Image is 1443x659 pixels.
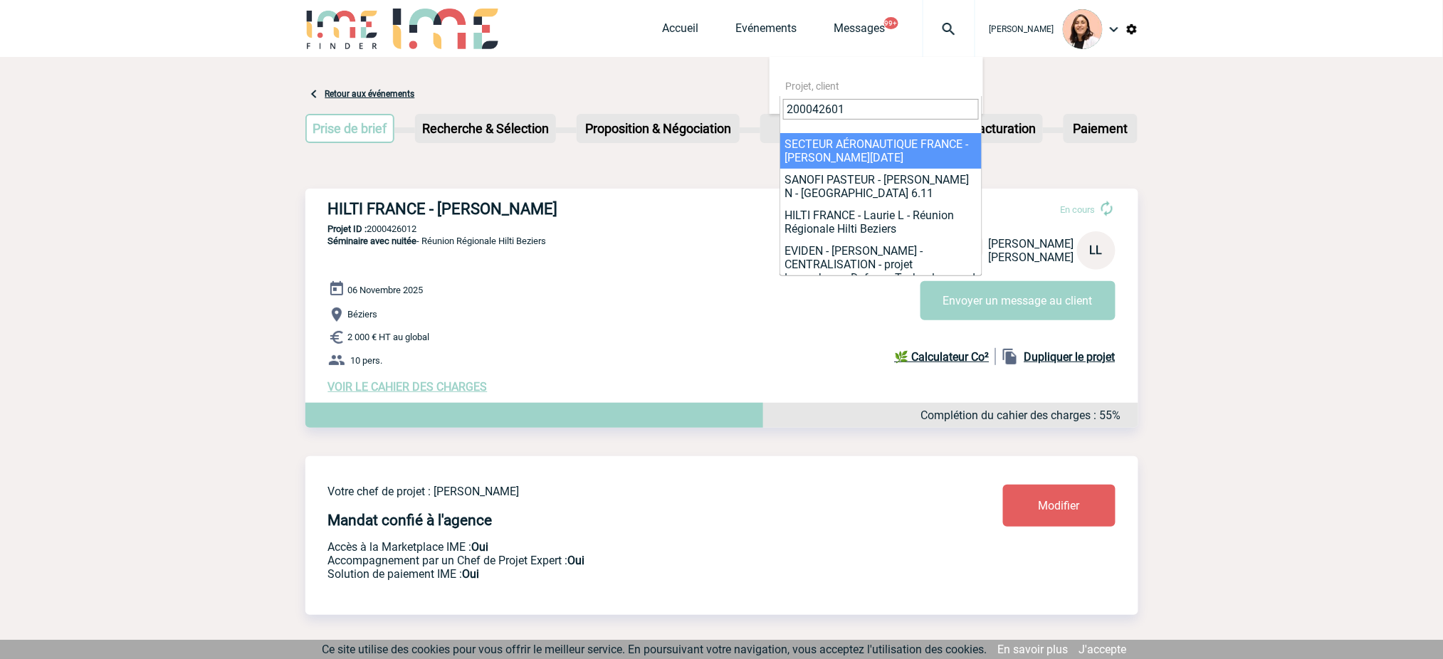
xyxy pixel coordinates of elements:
img: 129834-0.png [1063,9,1103,49]
h4: Mandat confié à l'agence [328,512,493,529]
b: Oui [568,554,585,567]
b: Projet ID : [328,223,367,234]
b: Oui [463,567,480,581]
span: [PERSON_NAME] [989,251,1074,264]
p: Devis [762,115,833,142]
p: Prise de brief [307,115,394,142]
li: EVIDEN - [PERSON_NAME] - CENTRALISATION - projet Luxembourg Defence Technology and Innovation Day [780,240,982,302]
b: 🌿 Calculateur Co² [895,350,990,364]
p: Votre chef de projet : [PERSON_NAME] [328,485,919,498]
span: 06 Novembre 2025 [348,285,424,295]
a: 🌿 Calculateur Co² [895,348,996,365]
a: En savoir plus [998,643,1069,656]
li: SECTEUR AÉRONAUTIQUE FRANCE - [PERSON_NAME][DATE] [780,133,982,169]
a: J'accepte [1079,643,1127,656]
li: SANOFI PASTEUR - [PERSON_NAME] N - [GEOGRAPHIC_DATA] 6.11 [780,169,982,204]
img: IME-Finder [305,9,379,49]
a: Evénements [736,21,797,41]
span: [PERSON_NAME] [990,24,1054,34]
b: Dupliquer le projet [1024,350,1116,364]
span: Projet, client [786,80,840,92]
a: VOIR LE CAHIER DES CHARGES [328,380,488,394]
span: - Réunion Régionale Hilti Beziers [328,236,547,246]
b: Oui [472,540,489,554]
button: Envoyer un message au client [920,281,1116,320]
p: Recherche & Sélection [416,115,555,142]
p: Conformité aux process achat client, Prise en charge de la facturation, Mutualisation de plusieur... [328,567,919,581]
span: Béziers [348,310,378,320]
p: Facturation [965,115,1041,142]
span: Séminaire avec nuitée [328,236,417,246]
span: Modifier [1039,499,1080,512]
span: Ce site utilise des cookies pour vous offrir le meilleur service. En poursuivant votre navigation... [322,643,987,656]
p: Accès à la Marketplace IME : [328,540,919,554]
a: Accueil [663,21,699,41]
a: Retour aux événements [325,89,415,99]
button: 99+ [884,17,898,29]
p: 2000426012 [305,223,1138,234]
p: Proposition & Négociation [578,115,738,142]
span: [PERSON_NAME] [989,237,1074,251]
span: 10 pers. [351,355,383,366]
p: Paiement [1065,115,1136,142]
span: En cours [1061,204,1096,215]
h3: HILTI FRANCE - [PERSON_NAME] [328,200,755,218]
a: Messages [834,21,886,41]
p: Prestation payante [328,554,919,567]
img: file_copy-black-24dp.png [1002,348,1019,365]
span: 2 000 € HT au global [348,332,430,343]
span: LL [1090,243,1103,257]
li: HILTI FRANCE - Laurie L - Réunion Régionale Hilti Beziers [780,204,982,240]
